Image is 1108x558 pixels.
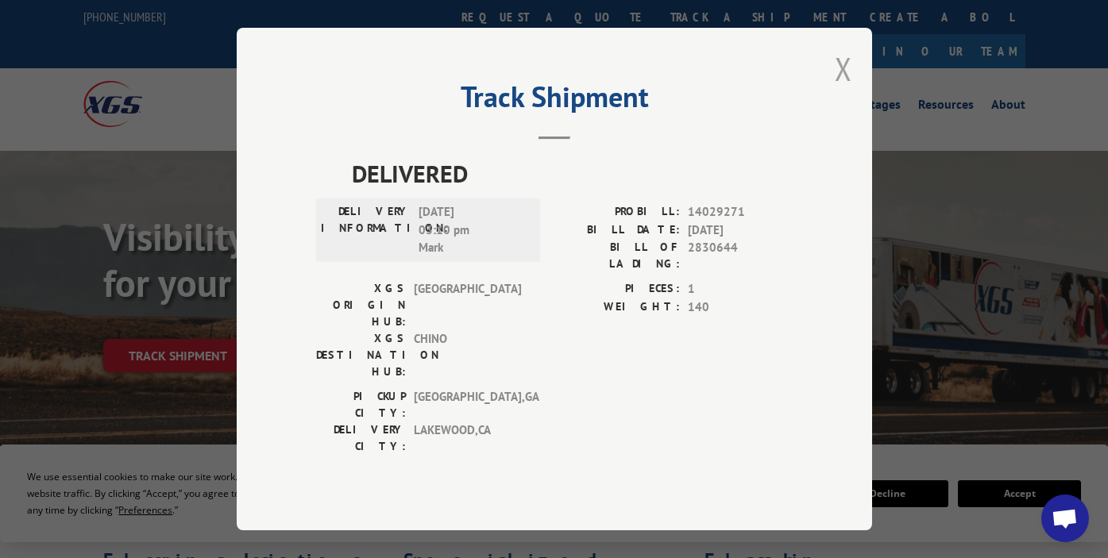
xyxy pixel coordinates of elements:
label: DELIVERY INFORMATION: [321,203,411,257]
label: PICKUP CITY: [316,388,406,421]
span: LAKEWOOD , CA [414,421,521,455]
div: Open chat [1041,495,1089,542]
span: [DATE] [688,221,793,240]
label: PROBILL: [554,203,680,221]
label: PIECES: [554,280,680,298]
label: DELIVERY CITY: [316,421,406,455]
span: 140 [688,298,793,317]
label: XGS ORIGIN HUB: [316,280,406,330]
label: BILL OF LADING: [554,239,680,272]
h2: Track Shipment [316,86,793,116]
label: XGS DESTINATION HUB: [316,330,406,380]
span: 2830644 [688,239,793,272]
label: WEIGHT: [554,298,680,317]
span: [DATE] 03:10 pm Mark [419,203,526,257]
span: CHINO [414,330,521,380]
button: Close modal [835,48,852,90]
span: [GEOGRAPHIC_DATA] , GA [414,388,521,421]
label: BILL DATE: [554,221,680,240]
span: [GEOGRAPHIC_DATA] [414,280,521,330]
span: DELIVERED [352,156,793,191]
span: 14029271 [688,203,793,221]
span: 1 [688,280,793,298]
